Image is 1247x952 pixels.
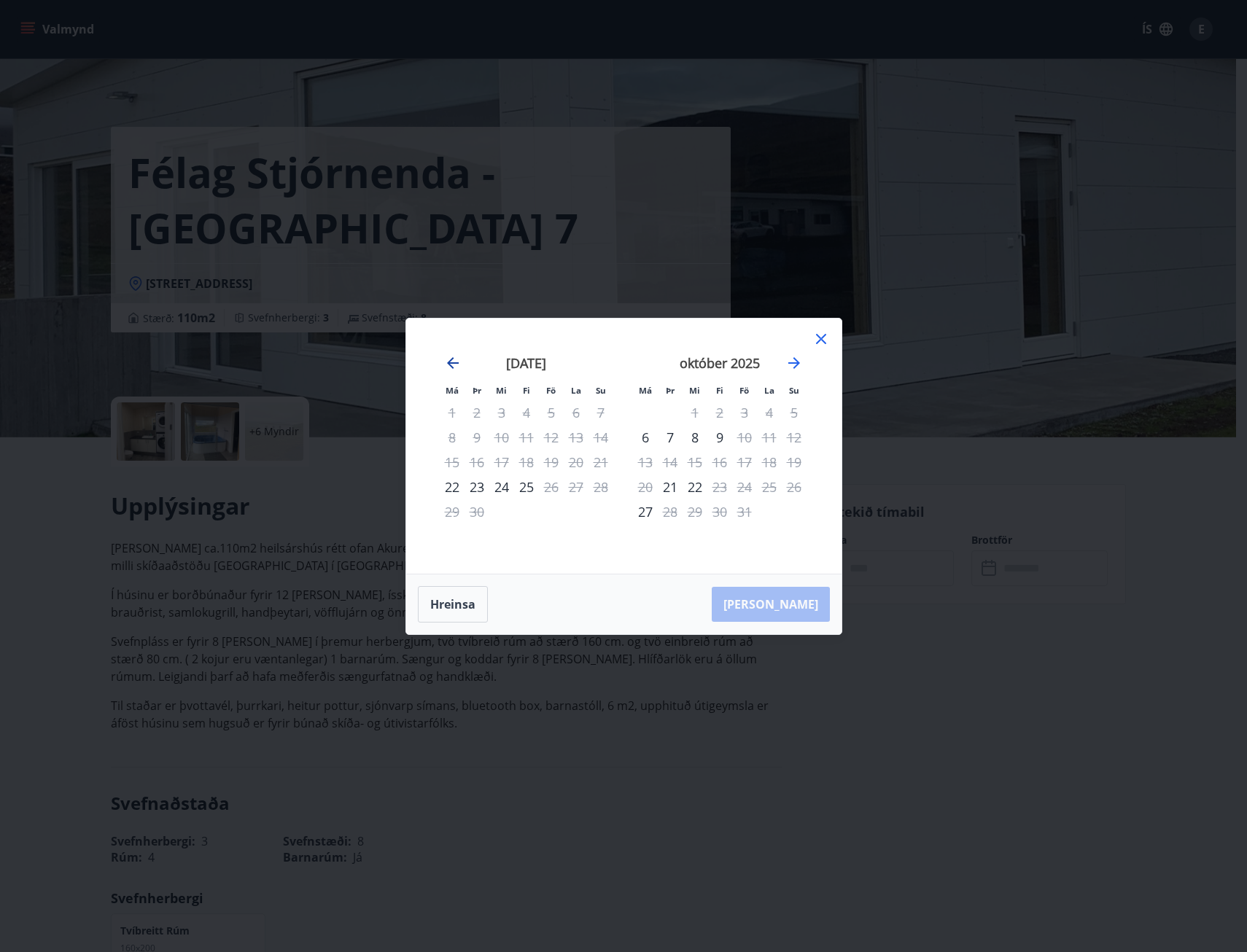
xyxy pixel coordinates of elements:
[689,385,700,396] small: Mi
[707,475,732,499] td: Not available. fimmtudagur, 23. október 2025
[683,475,707,499] td: Choose miðvikudagur, 22. október 2025 as your check-in date. It’s available.
[658,499,683,524] div: Aðeins útritun í boði
[446,385,459,396] small: Má
[564,425,588,450] td: Not available. laugardagur, 13. september 2025
[440,425,465,450] td: Not available. mánudagur, 8. september 2025
[440,499,465,524] td: Not available. mánudagur, 29. september 2025
[633,499,658,524] td: Choose mánudagur, 27. október 2025 as your check-in date. It’s available.
[707,400,732,425] td: Not available. fimmtudagur, 2. október 2025
[506,354,546,372] strong: [DATE]
[440,475,465,499] td: Choose mánudagur, 22. september 2025 as your check-in date. It’s available.
[539,475,564,499] td: Not available. föstudagur, 26. september 2025
[588,425,613,450] td: Not available. sunnudagur, 14. september 2025
[666,385,675,396] small: Þr
[465,400,489,425] td: Not available. þriðjudagur, 2. september 2025
[514,450,539,475] td: Not available. fimmtudagur, 18. september 2025
[680,354,760,372] strong: október 2025
[707,425,732,450] div: 9
[658,499,683,524] td: Not available. þriðjudagur, 28. október 2025
[732,425,757,450] td: Not available. föstudagur, 10. október 2025
[757,425,782,450] td: Not available. laugardagur, 11. október 2025
[489,475,514,499] td: Choose miðvikudagur, 24. september 2025 as your check-in date. It’s available.
[564,400,588,425] td: Not available. laugardagur, 6. september 2025
[683,425,707,450] td: Choose miðvikudagur, 8. október 2025 as your check-in date. It’s available.
[523,385,530,396] small: Fi
[588,450,613,475] td: Not available. sunnudagur, 21. september 2025
[596,385,606,396] small: Su
[639,385,652,396] small: Má
[514,400,539,425] td: Not available. fimmtudagur, 4. september 2025
[514,475,539,499] div: 25
[514,475,539,499] td: Choose fimmtudagur, 25. september 2025 as your check-in date. It’s available.
[564,450,588,475] td: Not available. laugardagur, 20. september 2025
[683,425,707,450] div: 8
[633,425,658,450] td: Choose mánudagur, 6. október 2025 as your check-in date. It’s available.
[658,450,683,475] td: Not available. þriðjudagur, 14. október 2025
[418,586,488,623] button: Hreinsa
[732,400,757,425] td: Not available. föstudagur, 3. október 2025
[633,425,658,450] div: Aðeins innritun í boði
[465,425,489,450] td: Not available. þriðjudagur, 9. september 2025
[757,400,782,425] td: Not available. laugardagur, 4. október 2025
[539,450,564,475] td: Not available. föstudagur, 19. september 2025
[489,400,514,425] td: Not available. miðvikudagur, 3. september 2025
[658,425,683,450] div: 7
[489,475,514,499] div: 24
[782,450,807,475] td: Not available. sunnudagur, 19. október 2025
[782,400,807,425] td: Not available. sunnudagur, 5. október 2025
[732,450,757,475] td: Not available. föstudagur, 17. október 2025
[716,385,723,396] small: Fi
[496,385,507,396] small: Mi
[546,385,556,396] small: Fö
[732,499,757,524] td: Not available. föstudagur, 31. október 2025
[588,475,613,499] td: Not available. sunnudagur, 28. september 2025
[683,450,707,475] td: Not available. miðvikudagur, 15. október 2025
[757,475,782,499] td: Not available. laugardagur, 25. október 2025
[564,475,588,499] td: Not available. laugardagur, 27. september 2025
[539,425,564,450] td: Not available. föstudagur, 12. september 2025
[789,385,799,396] small: Su
[539,475,564,499] div: Aðeins útritun í boði
[424,336,824,556] div: Calendar
[707,450,732,475] td: Not available. fimmtudagur, 16. október 2025
[757,450,782,475] td: Not available. laugardagur, 18. október 2025
[465,475,489,499] div: 23
[683,400,707,425] td: Not available. miðvikudagur, 1. október 2025
[473,385,481,396] small: Þr
[782,425,807,450] td: Not available. sunnudagur, 12. október 2025
[514,425,539,450] td: Not available. fimmtudagur, 11. september 2025
[658,475,683,499] div: Aðeins innritun í boði
[764,385,774,396] small: La
[539,400,564,425] td: Not available. föstudagur, 5. september 2025
[782,475,807,499] td: Not available. sunnudagur, 26. október 2025
[440,475,465,499] div: Aðeins innritun í boði
[739,385,749,396] small: Fö
[785,354,803,372] div: Move forward to switch to the next month.
[571,385,581,396] small: La
[465,450,489,475] td: Not available. þriðjudagur, 16. september 2025
[444,354,462,372] div: Move backward to switch to the previous month.
[658,475,683,499] td: Choose þriðjudagur, 21. október 2025 as your check-in date. It’s available.
[465,499,489,524] td: Not available. þriðjudagur, 30. september 2025
[707,499,732,524] td: Not available. fimmtudagur, 30. október 2025
[732,425,757,450] div: Aðeins útritun í boði
[633,475,658,499] td: Not available. mánudagur, 20. október 2025
[588,400,613,425] td: Not available. sunnudagur, 7. september 2025
[683,475,707,499] div: 22
[633,499,658,524] div: Aðeins innritun í boði
[440,450,465,475] td: Not available. mánudagur, 15. september 2025
[658,425,683,450] td: Choose þriðjudagur, 7. október 2025 as your check-in date. It’s available.
[707,425,732,450] td: Choose fimmtudagur, 9. október 2025 as your check-in date. It’s available.
[489,425,514,450] td: Not available. miðvikudagur, 10. september 2025
[707,475,732,499] div: Aðeins útritun í boði
[440,400,465,425] td: Not available. mánudagur, 1. september 2025
[489,450,514,475] td: Not available. miðvikudagur, 17. september 2025
[732,475,757,499] td: Not available. föstudagur, 24. október 2025
[683,499,707,524] td: Not available. miðvikudagur, 29. október 2025
[633,450,658,475] td: Not available. mánudagur, 13. október 2025
[465,475,489,499] td: Choose þriðjudagur, 23. september 2025 as your check-in date. It’s available.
